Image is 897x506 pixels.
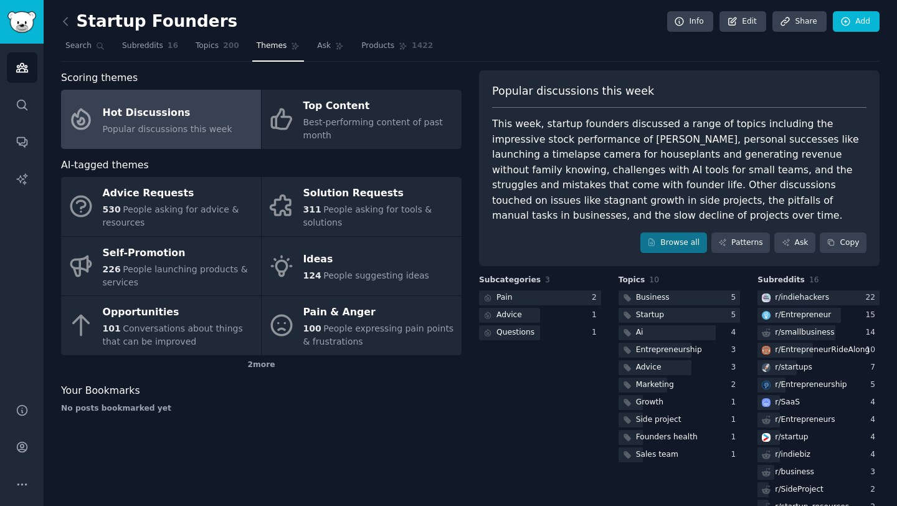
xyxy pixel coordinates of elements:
span: Themes [257,41,287,52]
div: 14 [865,327,880,338]
span: People asking for advice & resources [103,204,239,227]
div: r/ indiebiz [775,449,810,461]
div: 4 [870,432,880,443]
a: Hot DiscussionsPopular discussions this week [61,90,261,149]
a: Pain & Anger100People expressing pain points & frustrations [262,296,462,355]
a: r/business3 [757,465,880,480]
div: 4 [870,414,880,426]
a: Pain2 [479,290,601,306]
a: Advice Requests530People asking for advice & resources [61,177,261,236]
div: 1 [731,414,741,426]
a: Themes [252,36,305,62]
span: People asking for tools & solutions [303,204,432,227]
button: Copy [820,232,866,254]
div: 4 [870,449,880,461]
a: Sales team1 [619,447,741,463]
div: 1 [592,327,601,338]
img: GummySearch logo [7,11,36,33]
span: 10 [649,275,659,284]
a: Topics200 [191,36,244,62]
div: 2 [870,484,880,495]
span: AI-tagged themes [61,158,149,173]
div: Questions [496,327,534,338]
img: SaaS [762,398,771,407]
a: Entrepreneurr/Entrepreneur15 [757,308,880,323]
span: Best-performing content of past month [303,117,443,140]
a: Patterns [711,232,770,254]
a: Subreddits16 [118,36,183,62]
div: 1 [731,432,741,443]
span: 226 [103,264,121,274]
div: 1 [731,397,741,408]
div: Top Content [303,97,455,117]
div: 22 [865,292,880,303]
a: Opportunities101Conversations about things that can be improved [61,296,261,355]
a: Entrepreneurship3 [619,343,741,358]
div: Marketing [636,379,674,391]
div: 2 [592,292,601,303]
a: startupr/startup4 [757,430,880,446]
div: Ideas [303,250,429,270]
div: Self-Promotion [103,243,255,263]
div: r/ business [775,467,814,478]
span: People expressing pain points & frustrations [303,323,454,346]
span: 200 [223,41,239,52]
div: 1 [731,449,741,461]
a: Ideas124People suggesting ideas [262,237,462,296]
span: Ask [317,41,331,52]
div: r/ Entrepreneur [775,310,831,321]
a: Side project1 [619,413,741,428]
div: r/ smallbusiness [775,327,834,338]
div: Growth [636,397,663,408]
div: 15 [865,310,880,321]
a: Growth1 [619,395,741,411]
span: 100 [303,323,321,333]
div: Advice Requests [103,184,255,204]
span: 101 [103,323,121,333]
div: Business [636,292,670,303]
div: Opportunities [103,303,255,323]
a: Edit [719,11,766,32]
a: Products1422 [357,36,437,62]
a: indiehackersr/indiehackers22 [757,290,880,306]
a: startupsr/startups7 [757,360,880,376]
a: Business5 [619,290,741,306]
div: Pain & Anger [303,303,455,323]
div: Pain [496,292,513,303]
img: Entrepreneurship [762,381,771,389]
span: Subcategories [479,275,541,286]
div: Founders health [636,432,698,443]
div: r/ SideProject [775,484,823,495]
a: Info [667,11,713,32]
a: SaaSr/SaaS4 [757,395,880,411]
img: startups [762,363,771,372]
a: Marketing2 [619,378,741,393]
a: Top ContentBest-performing content of past month [262,90,462,149]
div: 3 [870,467,880,478]
a: r/indiebiz4 [757,447,880,463]
div: Startup [636,310,664,321]
span: Scoring themes [61,70,138,86]
div: r/ indiehackers [775,292,829,303]
img: EntrepreneurRideAlong [762,346,771,355]
span: 16 [809,275,819,284]
a: r/smallbusiness14 [757,325,880,341]
span: Your Bookmarks [61,383,140,399]
div: 5 [731,292,741,303]
div: This week, startup founders discussed a range of topics including the impressive stock performanc... [492,117,866,224]
div: Solution Requests [303,184,455,204]
img: Entrepreneur [762,311,771,320]
div: Hot Discussions [103,103,232,123]
span: Conversations about things that can be improved [103,323,243,346]
a: r/SideProject2 [757,482,880,498]
span: Popular discussions this week [103,124,232,134]
div: 5 [870,379,880,391]
span: 1422 [412,41,433,52]
a: Browse all [640,232,707,254]
span: 3 [545,275,550,284]
span: Search [65,41,92,52]
div: Advice [636,362,662,373]
div: Entrepreneurship [636,345,702,356]
span: Subreddits [122,41,163,52]
div: 3 [731,345,741,356]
